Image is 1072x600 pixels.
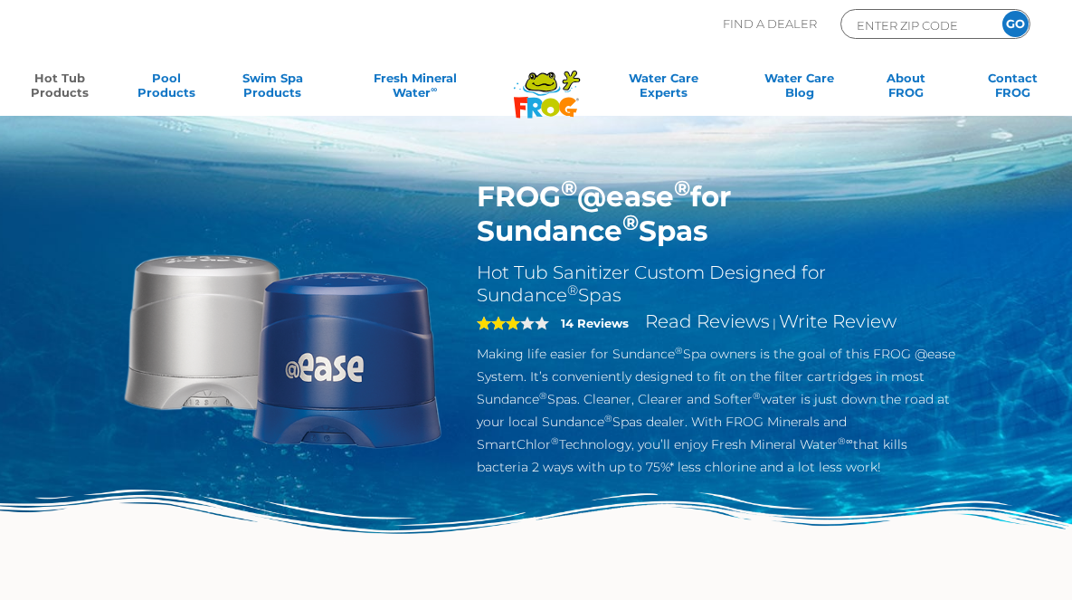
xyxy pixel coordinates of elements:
a: Fresh MineralWater∞ [337,71,492,107]
a: Read Reviews [645,310,770,332]
sup: ® [604,413,612,424]
a: AboutFROG [865,71,948,107]
img: Frog Products Logo [504,47,590,119]
a: Write Review [779,310,896,332]
a: Hot TubProducts [18,71,101,107]
p: Find A Dealer [723,9,817,39]
h1: FROG @ease for Sundance Spas [477,179,957,248]
span: | [773,316,776,330]
sup: ® [674,175,690,201]
input: GO [1002,11,1029,37]
sup: ® [622,209,639,235]
sup: ® [753,390,761,402]
sup: ® [675,345,683,357]
strong: 14 Reviews [561,316,629,330]
h2: Hot Tub Sanitizer Custom Designed for Sundance Spas [477,262,957,307]
a: Water CareExperts [593,71,735,107]
a: Swim SpaProducts [232,71,315,107]
sup: ® [539,390,547,402]
p: Making life easier for Sundance Spa owners is the goal of this FROG @ease System. It’s convenient... [477,343,957,479]
a: PoolProducts [125,71,208,107]
span: 3 [477,316,520,330]
sup: ® [567,281,578,299]
a: Water CareBlog [758,71,841,107]
sup: ® [551,435,559,447]
sup: ∞ [431,84,437,94]
a: ContactFROG [971,71,1054,107]
sup: ® [561,175,577,201]
img: Sundance-cartridges-2.png [115,179,451,515]
sup: ®∞ [838,435,853,447]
